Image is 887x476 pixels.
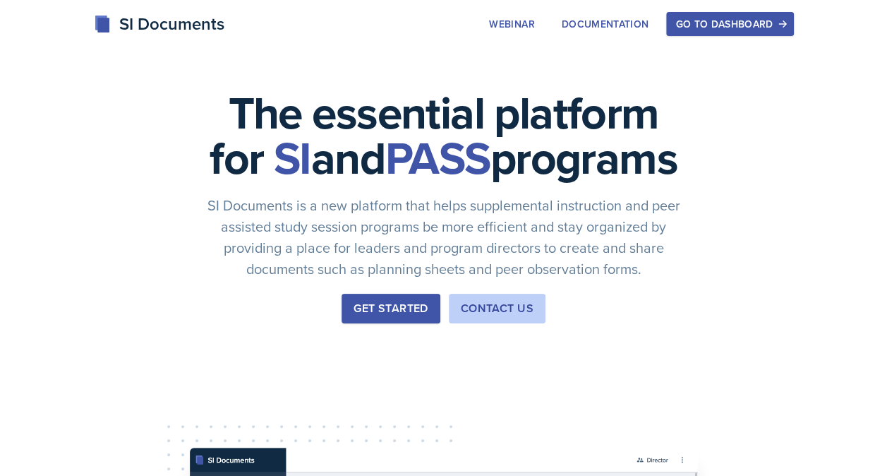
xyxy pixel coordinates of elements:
div: Go to Dashboard [675,18,784,30]
button: Documentation [553,12,658,36]
div: SI Documents [94,11,224,37]
div: Webinar [489,18,534,30]
button: Contact Us [449,294,545,323]
div: Get Started [354,300,428,317]
button: Get Started [342,294,440,323]
button: Go to Dashboard [666,12,793,36]
div: Documentation [562,18,649,30]
button: Webinar [480,12,543,36]
div: Contact Us [461,300,533,317]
